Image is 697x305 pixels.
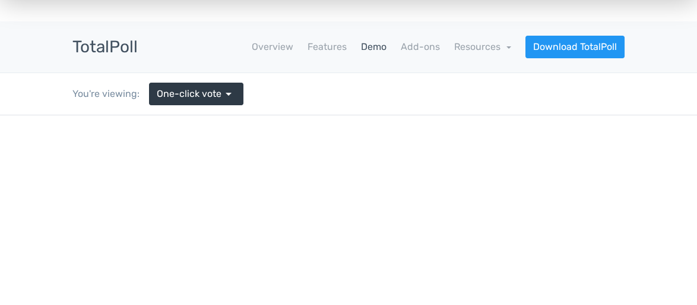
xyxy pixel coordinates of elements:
[72,87,149,101] div: You're viewing:
[72,38,138,56] h3: TotalPoll
[221,87,236,101] span: arrow_drop_down
[401,40,440,54] a: Add-ons
[308,40,347,54] a: Features
[252,40,293,54] a: Overview
[361,40,386,54] a: Demo
[454,41,511,52] a: Resources
[157,87,221,101] span: One-click vote
[149,83,243,105] a: One-click vote arrow_drop_down
[525,36,625,58] a: Download TotalPoll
